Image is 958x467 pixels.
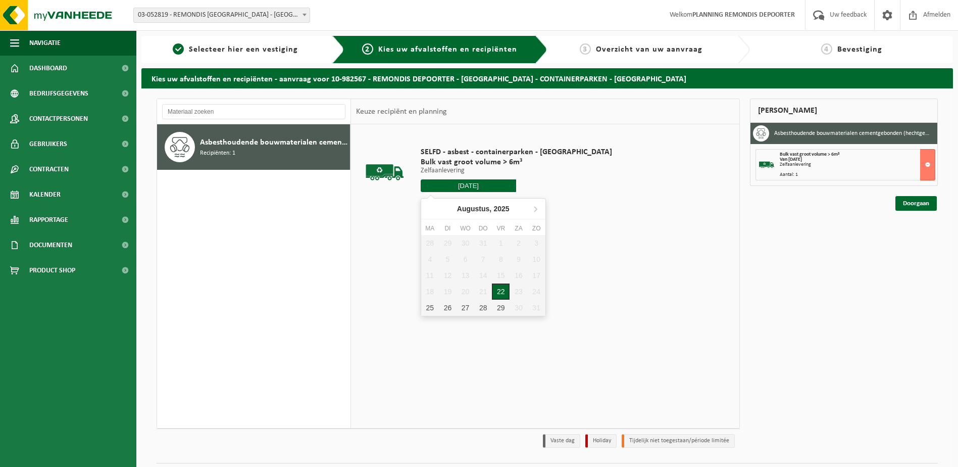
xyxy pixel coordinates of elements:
div: di [439,223,457,233]
div: do [474,223,492,233]
span: 3 [580,43,591,55]
span: Bulk vast groot volume > 6m³ [780,152,839,157]
i: 2025 [493,205,509,212]
div: Keuze recipiënt en planning [351,99,452,124]
span: 03-052819 - REMONDIS WEST-VLAANDEREN - OOSTENDE [133,8,310,23]
a: Doorgaan [895,196,937,211]
span: Documenten [29,232,72,258]
span: Dashboard [29,56,67,81]
span: Bedrijfsgegevens [29,81,88,106]
div: 27 [457,300,474,316]
li: Vaste dag [543,434,580,448]
span: 03-052819 - REMONDIS WEST-VLAANDEREN - OOSTENDE [134,8,310,22]
div: Zelfaanlevering [780,162,935,167]
div: 25 [421,300,439,316]
span: Product Shop [29,258,75,283]
li: Holiday [585,434,617,448]
span: SELFD - asbest - containerparken - [GEOGRAPHIC_DATA] [421,147,612,157]
p: Zelfaanlevering [421,167,612,174]
span: Selecteer hier een vestiging [189,45,298,54]
button: Asbesthoudende bouwmaterialen cementgebonden (hechtgebonden) Recipiënten: 1 [157,124,350,170]
span: Bulk vast groot volume > 6m³ [421,157,612,167]
span: Rapportage [29,207,68,232]
span: Kies uw afvalstoffen en recipiënten [378,45,517,54]
li: Tijdelijk niet toegestaan/période limitée [622,434,735,448]
span: Bevestiging [837,45,882,54]
span: Recipiënten: 1 [200,149,235,158]
span: 4 [821,43,832,55]
a: 1Selecteer hier een vestiging [146,43,324,56]
span: 1 [173,43,184,55]
input: Selecteer datum [421,179,517,192]
h2: Kies uw afvalstoffen en recipiënten - aanvraag voor 10-982567 - REMONDIS DEPOORTER - [GEOGRAPHIC_... [141,68,953,88]
strong: Van [DATE] [780,157,802,162]
div: 29 [492,300,510,316]
span: Navigatie [29,30,61,56]
div: [PERSON_NAME] [750,99,938,123]
span: Contracten [29,157,69,182]
div: Augustus, [453,201,514,217]
div: wo [457,223,474,233]
span: Gebruikers [29,131,67,157]
div: Aantal: 1 [780,172,935,177]
div: 22 [492,284,510,300]
input: Materiaal zoeken [162,104,345,119]
span: Overzicht van uw aanvraag [596,45,702,54]
div: zo [528,223,545,233]
span: 2 [362,43,373,55]
strong: PLANNING REMONDIS DEPOORTER [692,11,795,19]
div: 26 [439,300,457,316]
span: Kalender [29,182,61,207]
span: Asbesthoudende bouwmaterialen cementgebonden (hechtgebonden) [200,136,347,149]
div: za [510,223,527,233]
div: ma [421,223,439,233]
h3: Asbesthoudende bouwmaterialen cementgebonden (hechtgebonden) [774,125,930,142]
div: vr [492,223,510,233]
span: Contactpersonen [29,106,88,131]
div: 28 [474,300,492,316]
